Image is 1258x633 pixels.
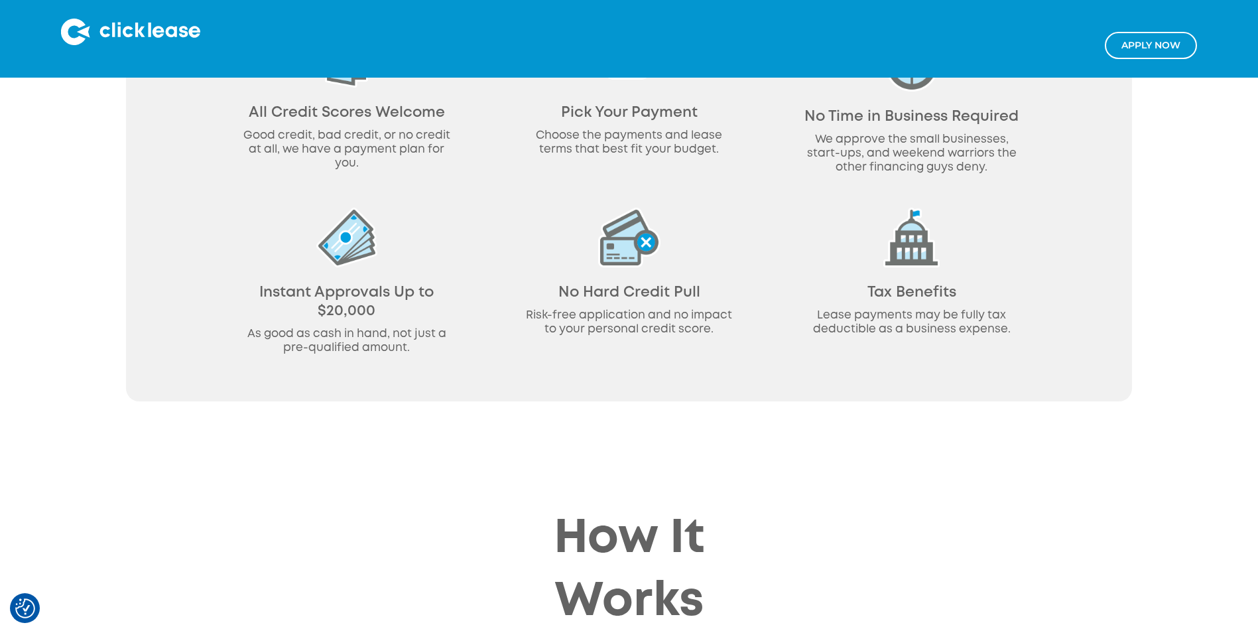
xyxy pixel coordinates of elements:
[239,129,454,171] p: Good credit, bad credit, or no credit at all, we have a payment plan for you.
[239,327,454,355] p: As good as cash in hand, not just a pre-qualified amount.
[804,283,1019,302] div: Tax Benefits
[61,19,200,45] img: Clicklease logo
[15,598,35,618] button: Consent Preferences
[598,208,660,267] img: No hard credit pull icon
[883,208,940,267] img: Tax benefits icon
[15,598,35,618] img: Revisit consent button
[804,309,1019,336] p: Lease payments may be fully tax deductible as a business expense.
[1105,32,1197,59] a: Apply NOw
[522,104,737,122] div: Pick Your Payment
[239,283,454,320] div: Instant Approvals Up to $20,000
[804,107,1019,126] div: No Time in Business Required
[522,283,737,302] div: No Hard Credit Pull
[804,133,1019,175] p: We approve the small businesses, start-ups, and weekend warriors the other financing guys deny.
[522,129,737,157] p: Choose the payments and lease terms that best fit your budget.
[522,309,737,336] p: Risk-free application and no impact to your personal credit score.
[239,104,454,122] div: All Credit Scores Welcome
[316,208,377,267] img: Instant approvals icon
